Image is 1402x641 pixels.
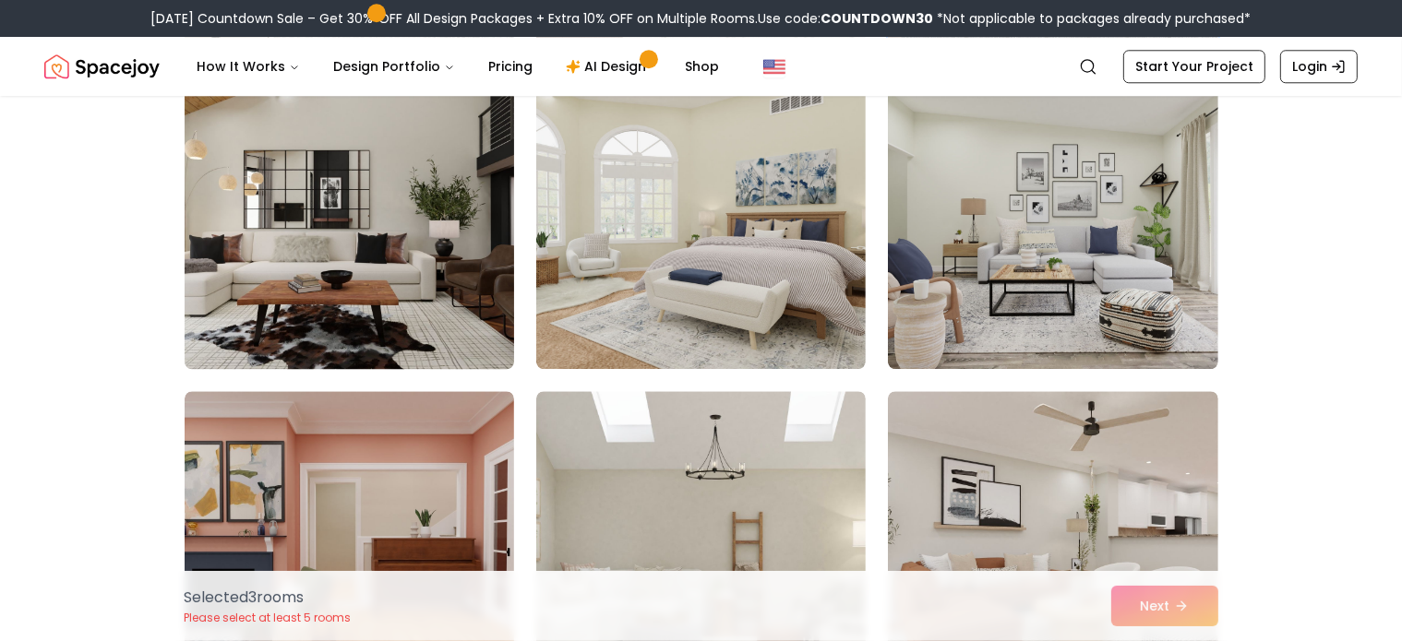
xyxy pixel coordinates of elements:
[759,9,934,28] span: Use code:
[182,48,734,85] nav: Main
[44,37,1358,96] nav: Global
[1123,50,1265,83] a: Start Your Project
[185,587,352,609] p: Selected 3 room s
[44,48,160,85] img: Spacejoy Logo
[473,48,547,85] a: Pricing
[551,48,666,85] a: AI Design
[182,48,315,85] button: How It Works
[670,48,734,85] a: Shop
[176,66,522,376] img: Room room-46
[44,48,160,85] a: Spacejoy
[1280,50,1358,83] a: Login
[536,74,866,369] img: Room room-47
[763,55,785,77] img: United States
[888,74,1217,369] img: Room room-48
[185,611,352,625] p: Please select at least 5 rooms
[151,9,1252,28] div: [DATE] Countdown Sale – Get 30% OFF All Design Packages + Extra 10% OFF on Multiple Rooms.
[934,9,1252,28] span: *Not applicable to packages already purchased*
[318,48,470,85] button: Design Portfolio
[821,9,934,28] b: COUNTDOWN30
